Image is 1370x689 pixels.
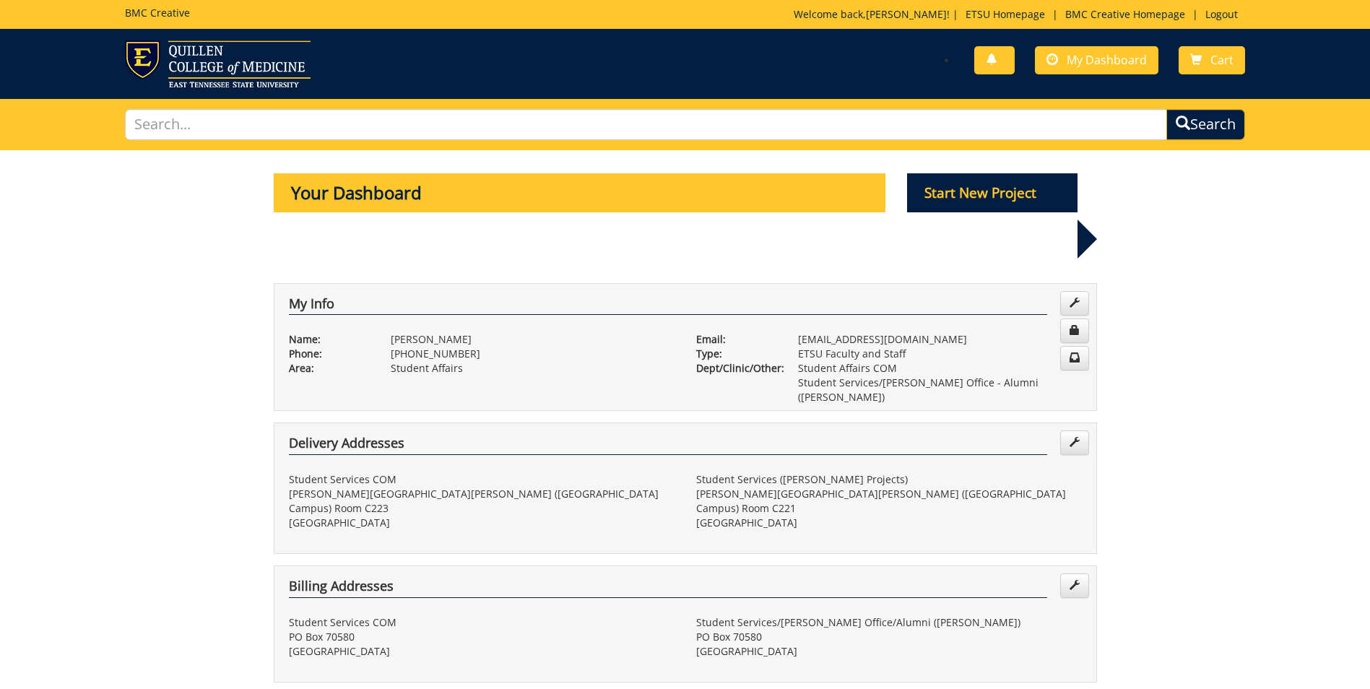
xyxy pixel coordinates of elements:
a: Edit Addresses [1060,430,1089,455]
p: PO Box 70580 [696,630,1082,644]
p: Email: [696,332,776,347]
p: Type: [696,347,776,361]
a: BMC Creative Homepage [1058,7,1192,21]
p: Student Services COM [289,472,675,487]
p: Student Services/[PERSON_NAME] Office - Alumni ([PERSON_NAME]) [798,376,1082,404]
h4: Delivery Addresses [289,436,1047,455]
span: Cart [1210,52,1234,68]
a: Change Communication Preferences [1060,346,1089,370]
p: Dept/Clinic/Other: [696,361,776,376]
button: Search [1166,109,1245,140]
p: [PERSON_NAME] [391,332,675,347]
p: Student Services/[PERSON_NAME] Office/Alumni ([PERSON_NAME]) [696,615,1082,630]
a: My Dashboard [1035,46,1158,74]
p: Student Affairs [391,361,675,376]
p: Student Services ([PERSON_NAME] Projects) [696,472,1082,487]
p: [GEOGRAPHIC_DATA] [289,644,675,659]
a: Logout [1198,7,1245,21]
h4: Billing Addresses [289,579,1047,598]
input: Search... [125,109,1167,140]
a: [PERSON_NAME] [866,7,947,21]
img: ETSU logo [125,40,311,87]
p: [GEOGRAPHIC_DATA] [696,516,1082,530]
p: [PHONE_NUMBER] [391,347,675,361]
p: Student Services COM [289,615,675,630]
a: Cart [1179,46,1245,74]
p: Start New Project [907,173,1078,212]
a: Start New Project [907,187,1078,201]
p: [PERSON_NAME][GEOGRAPHIC_DATA][PERSON_NAME] ([GEOGRAPHIC_DATA] Campus) Room C223 [289,487,675,516]
p: PO Box 70580 [289,630,675,644]
h5: BMC Creative [125,7,190,18]
a: Change Password [1060,318,1089,343]
h4: My Info [289,297,1047,316]
p: [EMAIL_ADDRESS][DOMAIN_NAME] [798,332,1082,347]
p: Phone: [289,347,369,361]
p: ETSU Faculty and Staff [798,347,1082,361]
p: Welcome back, ! | | | [794,7,1245,22]
a: ETSU Homepage [958,7,1052,21]
p: Area: [289,361,369,376]
p: Your Dashboard [274,173,886,212]
p: [PERSON_NAME][GEOGRAPHIC_DATA][PERSON_NAME] ([GEOGRAPHIC_DATA] Campus) Room C221 [696,487,1082,516]
a: Edit Info [1060,291,1089,316]
a: Edit Addresses [1060,573,1089,598]
p: [GEOGRAPHIC_DATA] [696,644,1082,659]
span: My Dashboard [1067,52,1147,68]
p: [GEOGRAPHIC_DATA] [289,516,675,530]
p: Student Affairs COM [798,361,1082,376]
p: Name: [289,332,369,347]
